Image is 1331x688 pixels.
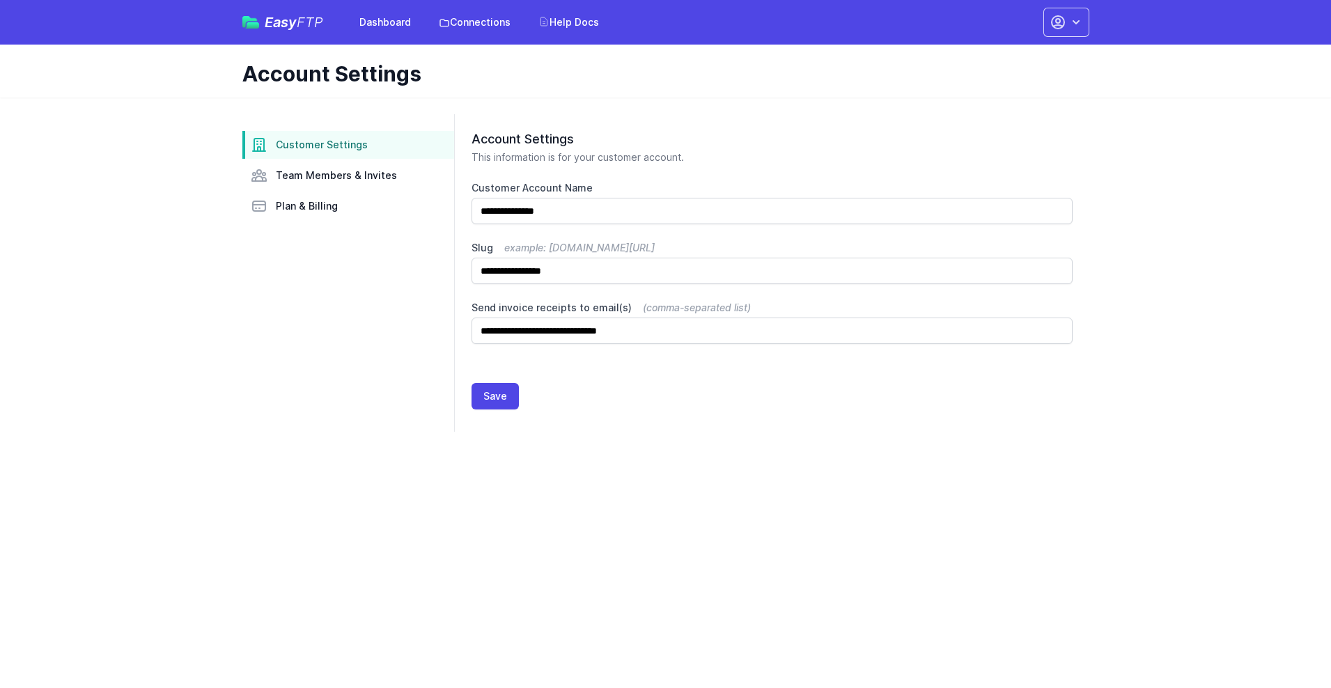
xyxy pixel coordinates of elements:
a: Dashboard [351,10,419,35]
span: Customer Settings [276,138,368,152]
label: Send invoice receipts to email(s) [472,301,1073,315]
label: Slug [472,241,1073,255]
span: Plan & Billing [276,199,338,213]
span: (comma-separated list) [643,302,751,313]
button: Save [472,383,519,409]
span: Team Members & Invites [276,169,397,182]
p: This information is for your customer account. [472,150,1073,164]
h1: Account Settings [242,61,1078,86]
a: Connections [430,10,519,35]
h2: Account Settings [472,131,1073,148]
label: Customer Account Name [472,181,1073,195]
a: Help Docs [530,10,607,35]
a: Team Members & Invites [242,162,454,189]
span: Easy [265,15,323,29]
a: EasyFTP [242,15,323,29]
span: example: [DOMAIN_NAME][URL] [504,242,655,253]
img: easyftp_logo.png [242,16,259,29]
a: Customer Settings [242,131,454,159]
a: Plan & Billing [242,192,454,220]
span: FTP [297,14,323,31]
